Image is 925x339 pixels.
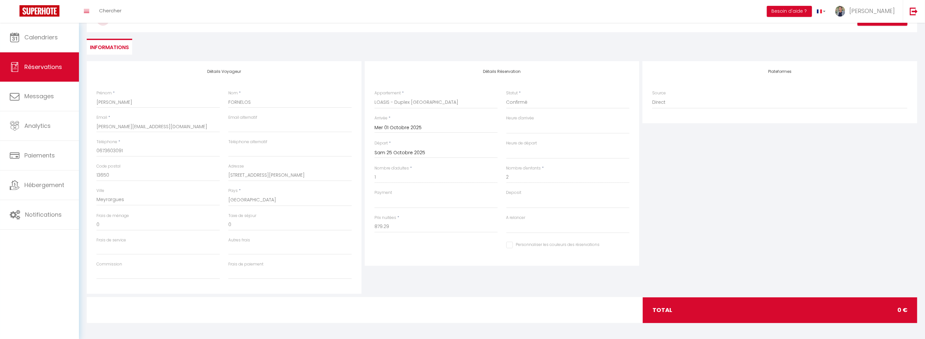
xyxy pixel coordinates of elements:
label: Prénom [96,90,112,96]
label: A relancer [506,215,526,221]
h4: Détails Voyageur [96,69,352,74]
img: logout [910,7,918,15]
label: Nombre d'adultes [374,165,409,171]
label: Frais de service [96,237,126,243]
label: Frais de ménage [96,213,129,219]
span: Notifications [25,210,62,219]
span: Hébergement [24,181,64,189]
span: Calendriers [24,33,58,41]
button: Besoin d'aide ? [767,6,812,17]
label: Ville [96,188,104,194]
label: Commission [96,261,122,267]
li: Informations [87,39,132,55]
img: ... [835,6,845,17]
label: Source [652,90,666,96]
label: Heure de départ [506,140,537,146]
label: Taxe de séjour [228,213,256,219]
span: Chercher [99,7,121,14]
label: Téléphone [96,139,117,145]
span: Réservations [24,63,62,71]
label: Statut [506,90,518,96]
label: Payment [374,190,392,196]
span: [PERSON_NAME] [849,7,895,15]
label: Adresse [228,163,244,169]
label: Pays [228,188,238,194]
label: Nom [228,90,238,96]
label: Nombre d'enfants [506,165,541,171]
label: Heure d'arrivée [506,115,534,121]
label: Email [96,115,107,121]
label: Frais de paiement [228,261,263,267]
img: Super Booking [19,5,59,17]
div: total [643,297,917,323]
span: Analytics [24,122,51,130]
label: Départ [374,140,388,146]
label: Téléphone alternatif [228,139,267,145]
h4: Plateformes [652,69,907,74]
label: Arrivée [374,115,387,121]
label: Appartement [374,90,401,96]
label: Prix nuitées [374,215,396,221]
label: Autres frais [228,237,250,243]
label: Code postal [96,163,120,169]
label: Email alternatif [228,115,257,121]
span: Paiements [24,151,55,159]
span: 0 € [897,305,907,315]
label: Deposit [506,190,522,196]
h4: Détails Réservation [374,69,630,74]
span: Messages [24,92,54,100]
